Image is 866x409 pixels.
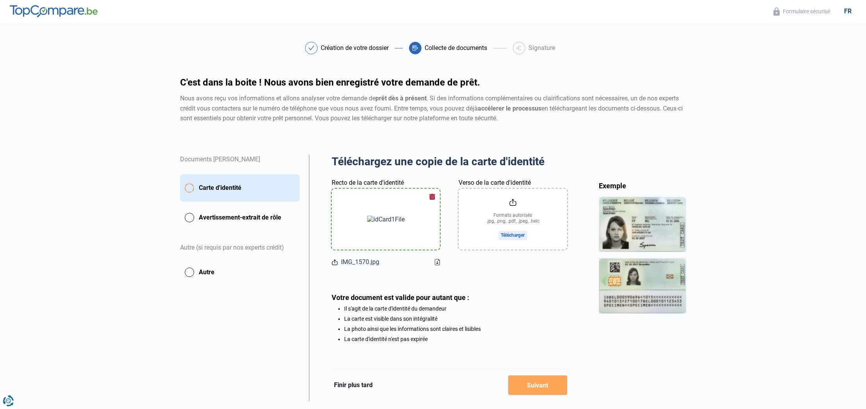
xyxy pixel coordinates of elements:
[332,178,404,188] label: Recto de la carte d'identité
[435,259,440,265] a: Download
[180,155,300,174] div: Documents [PERSON_NAME]
[425,45,487,51] div: Collecte de documents
[321,45,389,51] div: Création de votre dossier
[344,305,567,312] li: Il s'agit de la carte d'identité du demandeur
[180,234,300,263] div: Autre (si requis par nos experts crédit)
[341,257,379,267] span: IMG_1570.jpg
[771,7,832,16] button: Formulaire sécurisé
[344,336,567,342] li: La carte d'identité n'est pas expirée
[344,326,567,332] li: La photo ainsi que les informations sont claires et lisibles
[180,93,686,123] div: Nous avons reçu vos informations et allons analyser votre demande de . Si des informations complé...
[459,178,531,188] label: Verso de la carte d'identité
[332,380,375,390] button: Finir plus tard
[367,216,405,223] img: idCard1File
[344,316,567,322] li: La carte est visible dans son intégralité
[332,155,567,169] h2: Téléchargez une copie de la carte d'identité
[839,7,856,15] div: fr
[199,183,241,193] span: Carte d'identité
[180,208,300,227] button: Avertissement-extrait de rôle
[375,95,427,102] strong: prêt dès à présent
[478,105,541,112] strong: accélerer le processus
[599,181,686,190] div: Exemple
[599,196,686,313] img: idCard
[332,293,567,302] div: Votre document est valide pour autant que :
[10,5,98,18] img: TopCompare.be
[529,45,555,51] div: Signature
[508,375,567,395] button: Suivant
[180,174,300,202] button: Carte d'identité
[180,78,686,87] h1: C'est dans la boite ! Nous avons bien enregistré votre demande de prêt.
[180,263,300,282] button: Autre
